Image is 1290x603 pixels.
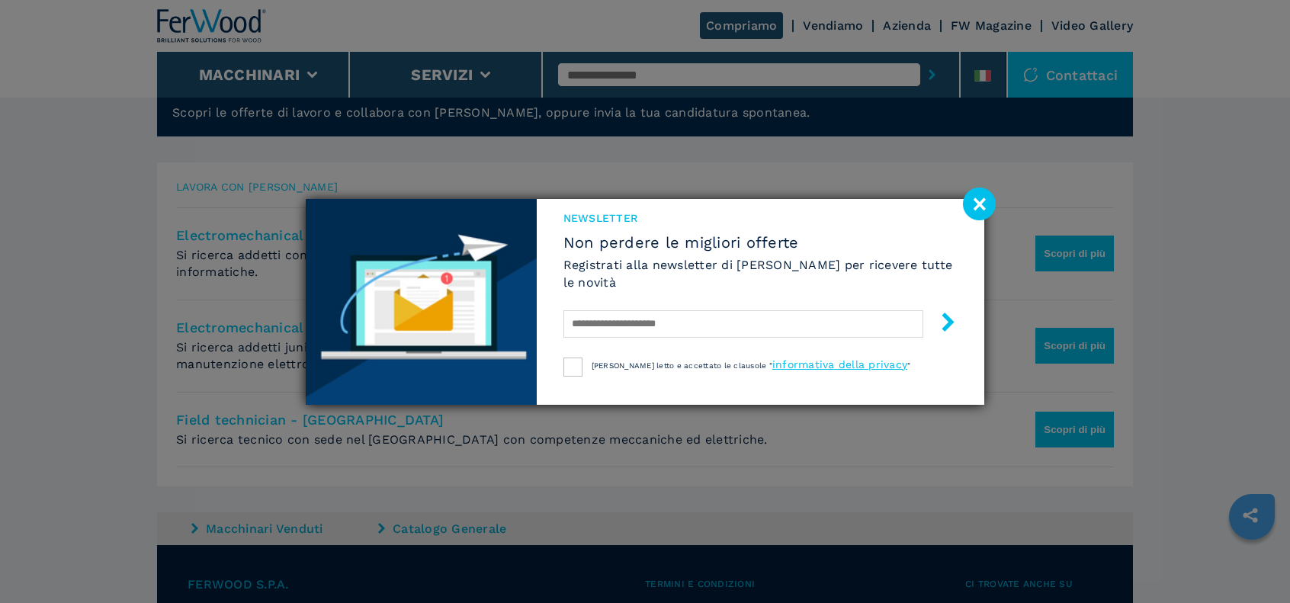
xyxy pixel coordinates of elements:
[907,361,910,370] span: "
[306,199,537,405] img: Newsletter image
[772,358,907,370] a: informativa della privacy
[923,306,958,342] button: submit-button
[563,210,958,226] span: NEWSLETTER
[563,256,958,291] h6: Registrati alla newsletter di [PERSON_NAME] per ricevere tutte le novità
[563,233,958,252] span: Non perdere le migliori offerte
[592,361,772,370] span: [PERSON_NAME] letto e accettato le clausole "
